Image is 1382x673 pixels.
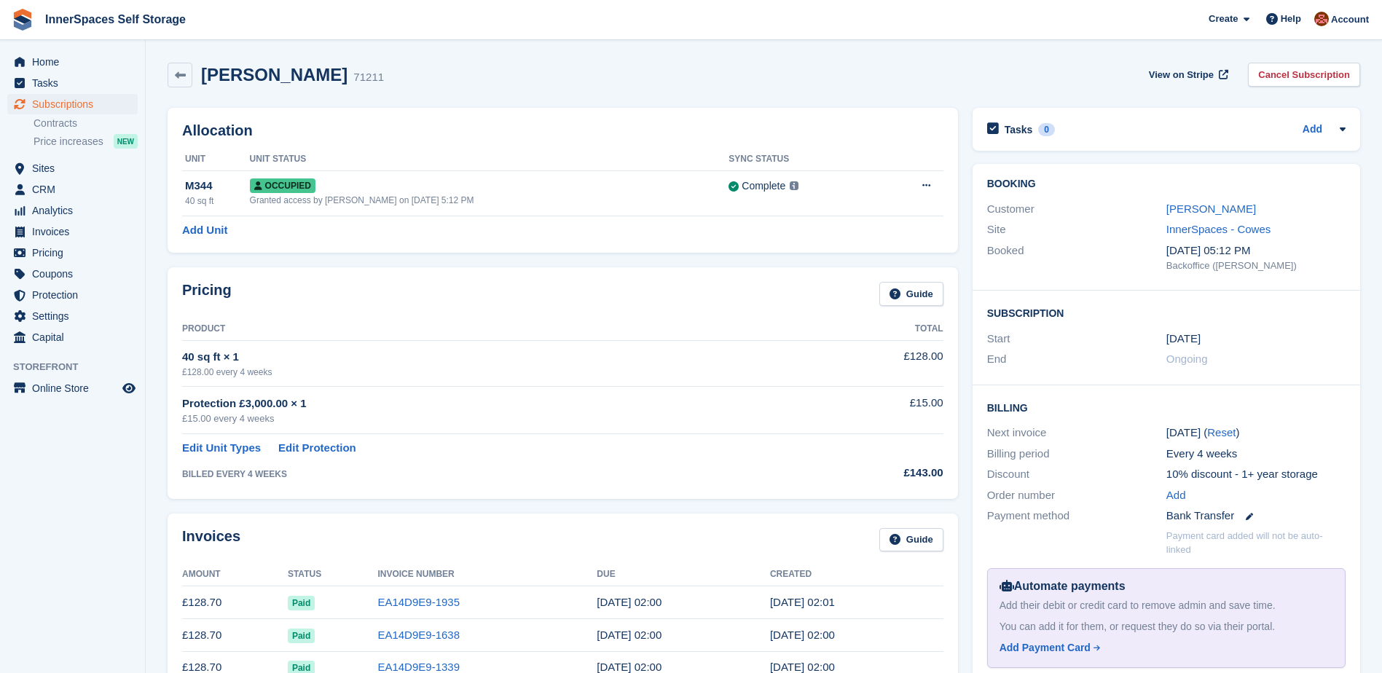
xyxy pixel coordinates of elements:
[278,440,356,457] a: Edit Protection
[182,366,802,379] div: £128.00 every 4 weeks
[182,412,802,426] div: £15.00 every 4 weeks
[1166,353,1208,365] span: Ongoing
[114,134,138,149] div: NEW
[987,400,1346,414] h2: Billing
[802,340,943,386] td: £128.00
[7,158,138,178] a: menu
[770,661,835,673] time: 2025-06-13 01:00:28 UTC
[1166,243,1346,259] div: [DATE] 05:12 PM
[1143,63,1231,87] a: View on Stripe
[987,466,1166,483] div: Discount
[1166,331,1201,347] time: 2025-03-21 01:00:00 UTC
[7,52,138,72] a: menu
[32,200,119,221] span: Analytics
[1314,12,1329,26] img: Abby Tilley
[597,563,770,586] th: Due
[182,440,261,457] a: Edit Unit Types
[1000,578,1333,595] div: Automate payments
[597,596,661,608] time: 2025-08-09 01:00:00 UTC
[7,378,138,398] a: menu
[377,563,597,586] th: Invoice Number
[987,331,1166,347] div: Start
[250,194,729,207] div: Granted access by [PERSON_NAME] on [DATE] 5:12 PM
[770,629,835,641] time: 2025-07-11 01:00:42 UTC
[987,178,1346,190] h2: Booking
[34,133,138,149] a: Price increases NEW
[182,468,802,481] div: BILLED EVERY 4 WEEKS
[1207,426,1236,438] a: Reset
[987,446,1166,463] div: Billing period
[7,200,138,221] a: menu
[987,243,1166,273] div: Booked
[7,179,138,200] a: menu
[185,178,250,194] div: M344
[7,243,138,263] a: menu
[7,264,138,284] a: menu
[742,178,785,194] div: Complete
[1000,619,1333,634] div: You can add it for them, or request they do so via their portal.
[770,563,943,586] th: Created
[377,596,460,608] a: EA14D9E9-1935
[32,327,119,347] span: Capital
[1303,122,1322,138] a: Add
[879,528,943,552] a: Guide
[32,285,119,305] span: Protection
[377,629,460,641] a: EA14D9E9-1638
[182,528,240,552] h2: Invoices
[32,52,119,72] span: Home
[182,148,250,171] th: Unit
[201,65,348,84] h2: [PERSON_NAME]
[987,508,1166,524] div: Payment method
[182,349,802,366] div: 40 sq ft × 1
[32,94,119,114] span: Subscriptions
[7,306,138,326] a: menu
[288,629,315,643] span: Paid
[182,222,227,239] a: Add Unit
[250,178,315,193] span: Occupied
[182,122,943,139] h2: Allocation
[1166,259,1346,273] div: Backoffice ([PERSON_NAME])
[250,148,729,171] th: Unit Status
[32,179,119,200] span: CRM
[32,158,119,178] span: Sites
[1000,598,1333,613] div: Add their debit or credit card to remove admin and save time.
[120,379,138,397] a: Preview store
[32,221,119,242] span: Invoices
[182,282,232,306] h2: Pricing
[1166,202,1256,215] a: [PERSON_NAME]
[1281,12,1301,26] span: Help
[185,194,250,208] div: 40 sq ft
[34,135,103,149] span: Price increases
[182,563,288,586] th: Amount
[288,596,315,610] span: Paid
[1166,425,1346,441] div: [DATE] ( )
[1248,63,1360,87] a: Cancel Subscription
[32,378,119,398] span: Online Store
[802,465,943,481] div: £143.00
[729,148,878,171] th: Sync Status
[288,563,378,586] th: Status
[1005,123,1033,136] h2: Tasks
[32,264,119,284] span: Coupons
[770,596,835,608] time: 2025-08-08 01:01:02 UTC
[182,619,288,652] td: £128.70
[377,661,460,673] a: EA14D9E9-1339
[32,73,119,93] span: Tasks
[1166,529,1346,557] p: Payment card added will not be auto-linked
[1166,508,1346,524] div: Bank Transfer
[7,73,138,93] a: menu
[1331,12,1369,27] span: Account
[987,305,1346,320] h2: Subscription
[597,661,661,673] time: 2025-06-14 01:00:00 UTC
[1209,12,1238,26] span: Create
[1166,487,1186,504] a: Add
[1166,223,1271,235] a: InnerSpaces - Cowes
[597,629,661,641] time: 2025-07-12 01:00:00 UTC
[1000,640,1091,656] div: Add Payment Card
[987,201,1166,218] div: Customer
[182,318,802,341] th: Product
[879,282,943,306] a: Guide
[802,387,943,434] td: £15.00
[1166,446,1346,463] div: Every 4 weeks
[1038,123,1055,136] div: 0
